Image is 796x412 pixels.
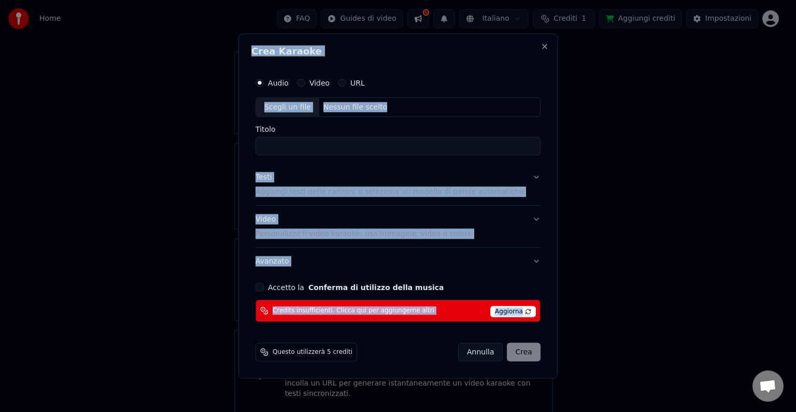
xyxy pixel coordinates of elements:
[268,283,444,291] label: Accetto la
[251,47,545,56] h2: Crea Karaoke
[308,283,444,291] button: Accetto la
[458,342,503,361] button: Annulla
[268,79,289,87] label: Audio
[255,187,524,197] p: Aggiungi testi delle canzoni o seleziona un modello di parole automatiche
[350,79,365,87] label: URL
[255,248,541,274] button: Avanzato
[319,102,391,113] div: Nessun file scelto
[255,214,472,239] div: Video
[255,172,272,183] div: Testi
[309,79,330,87] label: Video
[255,228,472,239] p: Personalizza il video karaoke: usa immagine, video o colore
[255,206,541,248] button: VideoPersonalizza il video karaoke: usa immagine, video o colore
[273,307,434,315] span: Credits insufficienti. Clicca qui per aggiungerne altri
[255,126,541,133] label: Titolo
[273,348,352,356] span: Questo utilizzerà 5 crediti
[255,164,541,205] button: TestiAggiungi testi delle canzoni o seleziona un modello di parole automatiche
[490,306,536,317] span: Aggiorna
[256,98,319,117] div: Scegli un file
